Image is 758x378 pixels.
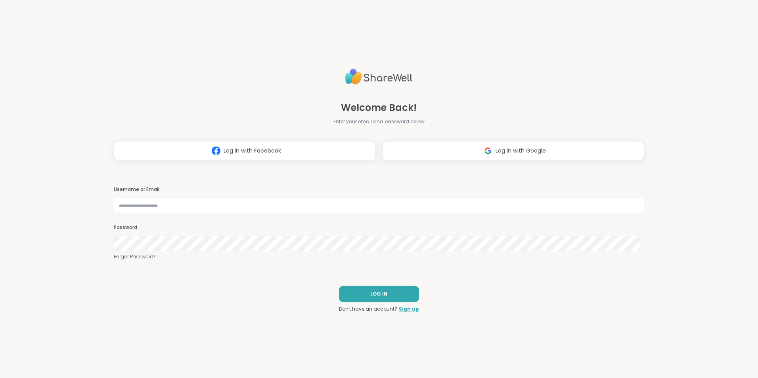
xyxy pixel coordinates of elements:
h3: Username or Email [114,186,644,193]
button: LOG IN [339,286,419,302]
img: ShareWell Logomark [480,143,496,158]
a: Forgot Password? [114,253,644,260]
img: ShareWell Logomark [209,143,224,158]
span: Don't have an account? [339,305,397,313]
span: Welcome Back! [341,101,417,115]
span: LOG IN [370,290,387,298]
span: Enter your email and password below [333,118,425,125]
button: Log in with Google [382,141,644,161]
span: Log in with Google [496,147,546,155]
button: Log in with Facebook [114,141,376,161]
span: Log in with Facebook [224,147,281,155]
h3: Password [114,224,644,231]
a: Sign up [399,305,419,313]
img: ShareWell Logo [345,65,413,88]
